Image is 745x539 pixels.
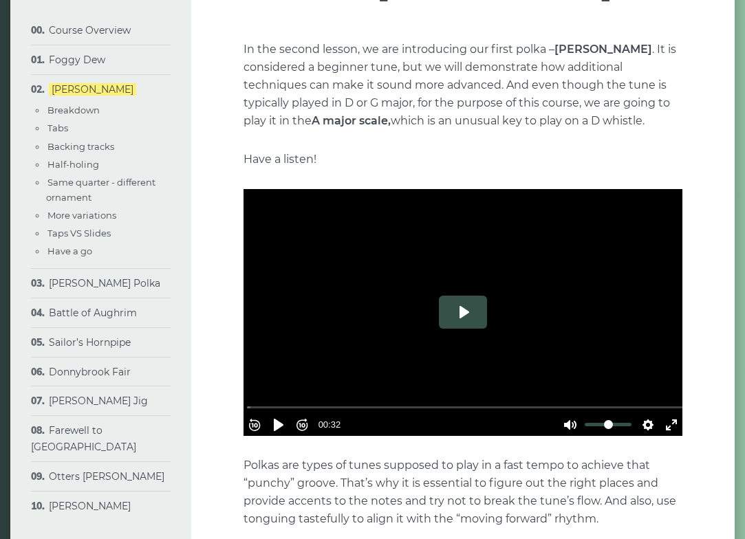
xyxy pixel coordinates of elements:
a: Sailor’s Hornpipe [49,336,131,349]
a: Foggy Dew [49,54,105,66]
a: [PERSON_NAME] Polka [49,277,160,289]
p: Polkas are types of tunes supposed to play in a fast tempo to achieve that “punchy” groove. That’... [244,456,682,528]
p: In the second lesson, we are introducing our first polka – . It is considered a beginner tune, bu... [244,41,682,130]
strong: [PERSON_NAME] [554,43,652,56]
a: Breakdown [47,104,100,115]
a: Backing tracks [47,141,114,152]
a: Same quarter - different ornament [46,177,155,203]
a: Taps VS Slides [47,228,111,239]
a: [PERSON_NAME] [49,83,136,96]
a: [PERSON_NAME] [49,500,131,512]
a: Donnybrook Fair [49,366,131,378]
a: More variations [47,210,116,221]
p: Have a listen! [244,151,682,168]
a: Farewell to [GEOGRAPHIC_DATA] [31,424,136,453]
a: Tabs [47,122,68,133]
a: Battle of Aughrim [49,307,137,319]
a: Otters [PERSON_NAME] [49,470,164,483]
a: Have a go [47,245,92,256]
a: Course Overview [49,24,131,36]
a: Half-holing [47,159,99,170]
strong: A major scale, [312,114,391,127]
a: [PERSON_NAME] Jig [49,395,148,407]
